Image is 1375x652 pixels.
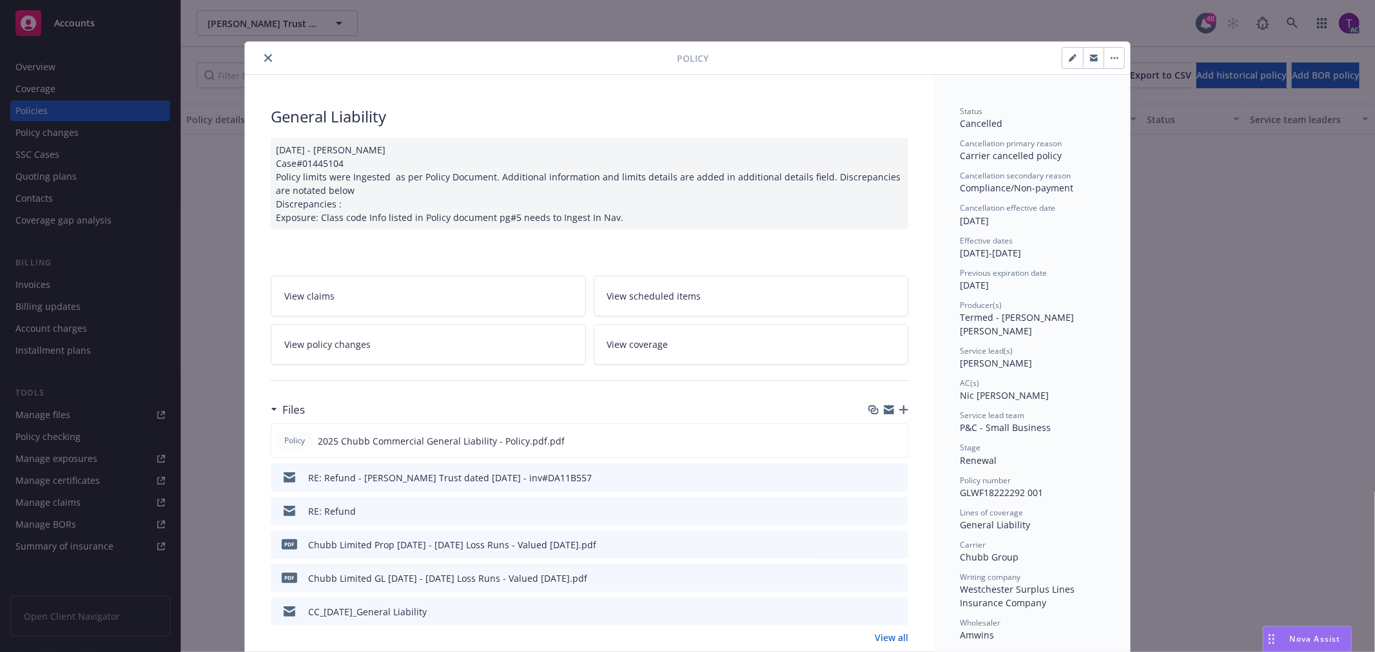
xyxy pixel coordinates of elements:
[271,324,586,365] a: View policy changes
[871,471,881,484] button: download file
[871,504,881,518] button: download file
[960,551,1019,563] span: Chubb Group
[960,300,1002,311] span: Producer(s)
[960,571,1020,582] span: Writing company
[870,434,881,448] button: download file
[960,106,982,117] span: Status
[282,539,297,549] span: pdf
[875,631,908,644] a: View all
[960,357,1032,369] span: [PERSON_NAME]
[1263,626,1352,652] button: Nova Assist
[960,235,1104,260] div: [DATE] - [DATE]
[607,338,668,351] span: View coverage
[271,106,908,128] div: General Liability
[271,138,908,229] div: [DATE] - [PERSON_NAME] Case#01445104 Policy limits were Ingested as per Policy Document. Addition...
[308,538,596,551] div: Chubb Limited Prop [DATE] - [DATE] Loss Runs - Valued [DATE].pdf
[260,50,276,66] button: close
[308,605,427,618] div: CC_[DATE]_General Liability
[960,149,1062,162] span: Carrier cancelled policy
[960,202,1055,213] span: Cancellation effective date
[960,138,1062,149] span: Cancellation primary reason
[1263,627,1280,651] div: Drag to move
[960,518,1104,532] div: General Liability
[960,117,1002,129] span: Cancelled
[960,539,986,550] span: Carrier
[960,345,1013,356] span: Service lead(s)
[594,276,909,316] a: View scheduled items
[271,401,305,418] div: Files
[960,279,989,291] span: [DATE]
[891,434,902,448] button: preview file
[308,471,592,484] div: RE: Refund - [PERSON_NAME] Trust dated [DATE] - inv#DA11B557
[892,605,903,618] button: preview file
[282,401,305,418] h3: Files
[960,311,1077,337] span: Termed - [PERSON_NAME] [PERSON_NAME]
[284,289,335,303] span: View claims
[892,538,903,551] button: preview file
[960,389,1049,401] span: Nic [PERSON_NAME]
[871,605,881,618] button: download file
[308,504,356,518] div: RE: Refund
[960,629,994,641] span: Amwins
[282,573,297,582] span: pdf
[960,235,1013,246] span: Effective dates
[960,182,1073,194] span: Compliance/Non-payment
[282,435,307,446] span: Policy
[960,475,1011,486] span: Policy number
[960,442,980,453] span: Stage
[960,454,997,466] span: Renewal
[960,267,1047,278] span: Previous expiration date
[892,571,903,585] button: preview file
[271,276,586,316] a: View claims
[960,410,1024,421] span: Service lead team
[1290,633,1341,644] span: Nova Assist
[960,421,1051,434] span: P&C - Small Business
[871,538,881,551] button: download file
[960,215,989,227] span: [DATE]
[607,289,701,303] span: View scheduled items
[960,378,979,388] span: AC(s)
[960,507,1023,518] span: Lines of coverage
[892,471,903,484] button: preview file
[594,324,909,365] a: View coverage
[960,583,1077,609] span: Westchester Surplus Lines Insurance Company
[871,571,881,585] button: download file
[318,434,565,448] span: 2025 Chubb Commercial General Liability - Policy.pdf.pdf
[284,338,371,351] span: View policy changes
[677,52,708,65] span: Policy
[960,170,1071,181] span: Cancellation secondary reason
[960,486,1043,499] span: GLWF18222292 001
[308,571,587,585] div: Chubb Limited GL [DATE] - [DATE] Loss Runs - Valued [DATE].pdf
[892,504,903,518] button: preview file
[960,617,1000,628] span: Wholesaler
